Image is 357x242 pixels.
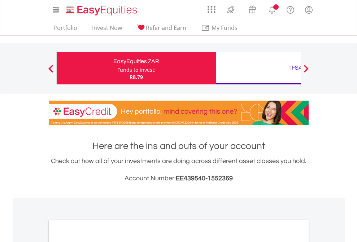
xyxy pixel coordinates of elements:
a: Notifications [263,2,281,16]
img: EasyCredit Promotion Banner [49,101,309,125]
a: Home page [63,2,140,16]
span: Refer and Earn [146,24,186,32]
a: Invest Now [89,24,125,35]
div: Check out how all of your investments are doing across different asset classes you hold. [49,156,309,184]
span: R8.79 [130,74,143,80]
div: EasyEquities ZAR [61,56,212,66]
span: My Funds [201,23,248,32]
button: Next [299,68,313,75]
a: Vouchers [241,2,263,15]
h1: Here are the ins and outs of your account [49,140,309,153]
h3: Account Number: [49,173,309,184]
img: grid-menu-icon.svg [208,5,215,13]
a: My Profile [300,2,318,18]
span: EE439540-1552369 [176,175,233,182]
img: thrive-v2.svg [225,4,237,15]
a: FAQ's and Support [281,2,300,16]
a: Portfolio [51,24,80,35]
div: Funds to invest: [117,66,156,74]
button: Previous [44,68,58,75]
img: vouchers-v2.svg [246,4,258,15]
img: EasyEquities_Logo.png [65,4,140,16]
a: Refer and Earn [134,24,189,35]
a: AppsGrid [203,2,220,13]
